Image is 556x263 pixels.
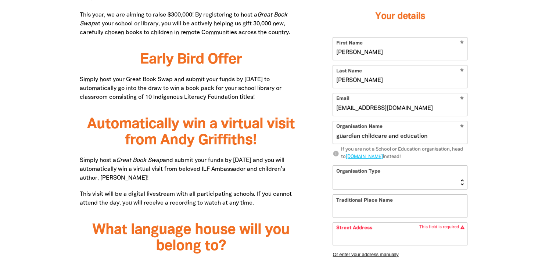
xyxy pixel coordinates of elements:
[140,53,241,66] span: Early Bird Offer
[80,75,302,102] p: Simply host your Great Book Swap and submit your funds by [DATE] to automatically go into the dra...
[92,223,289,253] span: What language house will you belong to?
[333,252,467,257] button: Or enter your address manually
[87,118,294,147] span: Automatically win a virtual visit from Andy Griffiths!
[80,190,302,208] p: This visit will be a digital livestream with all participating schools. If you cannot attend the ...
[341,146,468,161] div: If you are not a School or Education organisation, head to instead!
[116,158,163,163] em: Great Book Swap
[333,150,339,157] i: info
[80,156,302,183] p: Simply host a and submit your funds by [DATE] and you will automatically win a virtual visit from...
[346,155,383,159] a: [DOMAIN_NAME]
[333,2,467,31] h3: Your details
[80,12,287,26] em: Great Book Swap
